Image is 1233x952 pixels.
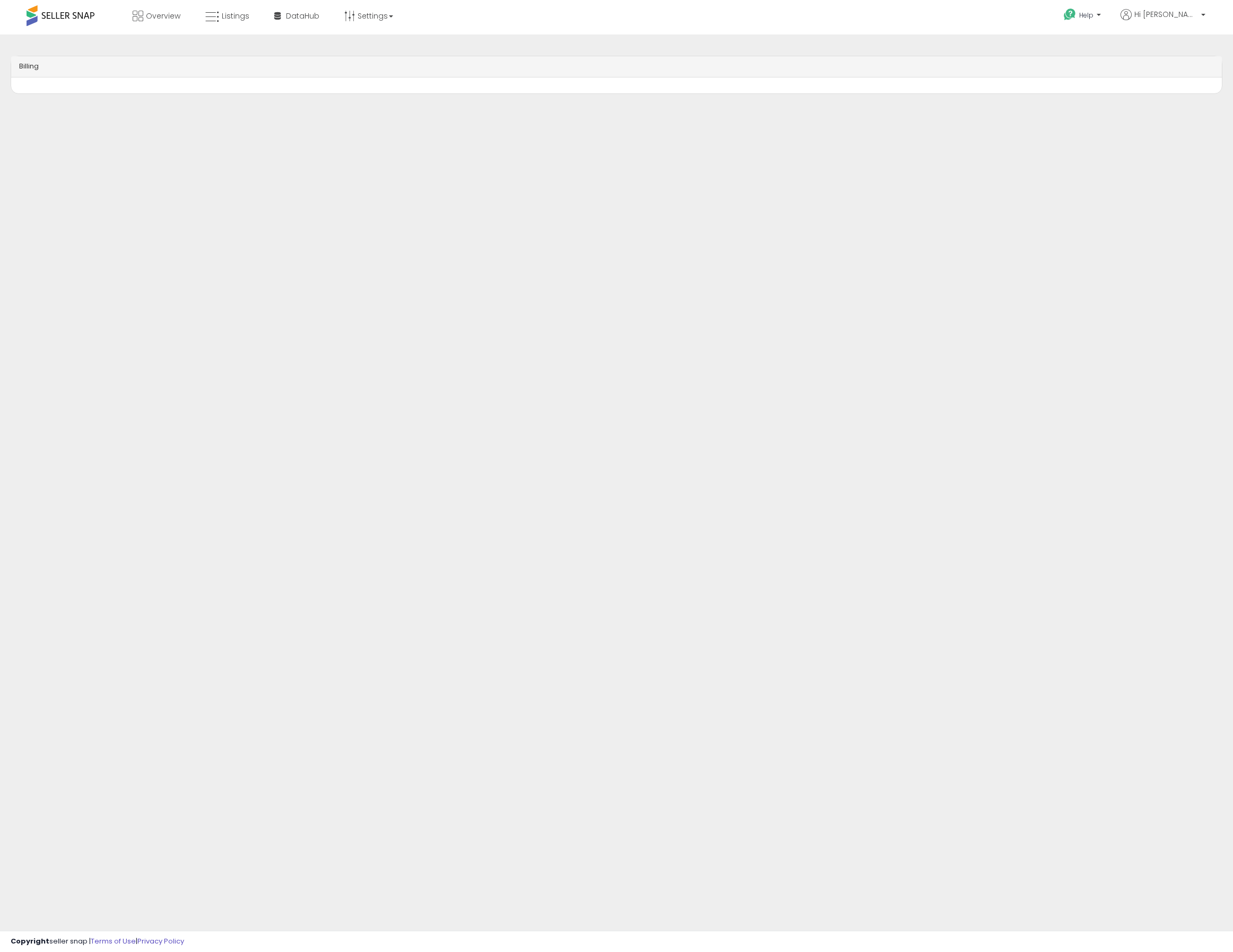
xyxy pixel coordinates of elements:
[11,56,1222,77] div: Billing
[146,11,180,21] span: Overview
[1063,8,1076,21] i: Get Help
[1079,11,1093,20] span: Help
[1121,9,1205,33] a: Hi [PERSON_NAME]
[286,11,319,21] span: DataHub
[1134,9,1198,20] span: Hi [PERSON_NAME]
[222,11,249,21] span: Listings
